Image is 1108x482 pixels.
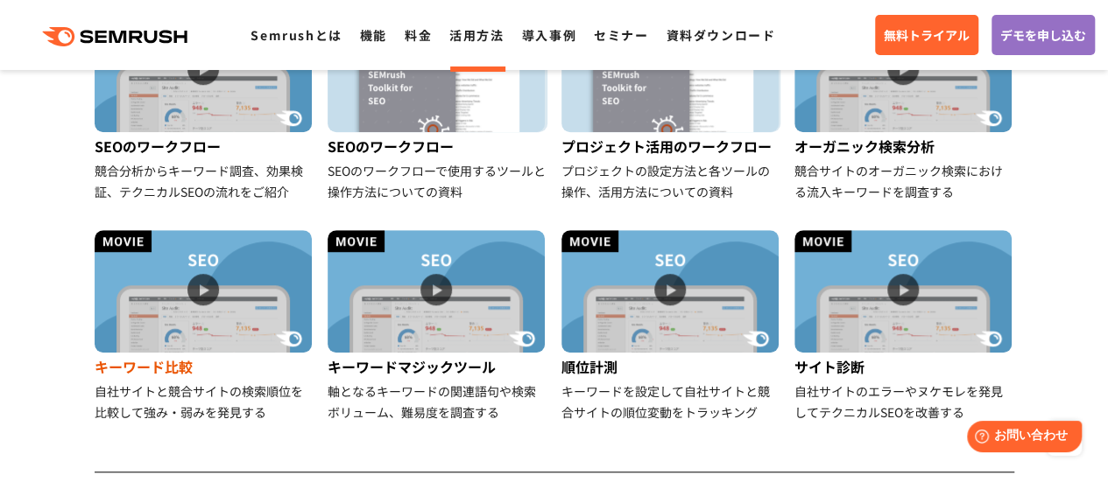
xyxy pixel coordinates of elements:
iframe: Help widget launcher [952,414,1089,463]
a: プロジェクト活用のワークフロー プロジェクトの設定方法と各ツールの操作、活用方法についての資料 [561,10,781,202]
a: オーガニック検索分析 競合サイトのオーガニック検索における流入キーワードを調査する [794,10,1014,202]
span: デモを申し込む [1000,25,1086,45]
div: 軸となるキーワードの関連語句や検索ボリューム、難易度を調査する [328,381,547,423]
div: 競合サイトのオーガニック検索における流入キーワードを調査する [794,160,1014,202]
div: オーガニック検索分析 [794,132,1014,160]
div: キーワードを設定して自社サイトと競合サイトの順位変動をトラッキング [561,381,781,423]
a: SEOのワークフロー SEOのワークフローで使用するツールと操作方法についての資料 [328,10,547,202]
div: プロジェクト活用のワークフロー [561,132,781,160]
a: 順位計測 キーワードを設定して自社サイトと競合サイトの順位変動をトラッキング [561,230,781,423]
a: サイト診断 自社サイトのエラーやヌケモレを発見してテクニカルSEOを改善する [794,230,1014,423]
div: SEOのワークフロー [95,132,314,160]
div: SEOのワークフロー [328,132,547,160]
div: キーワード比較 [95,353,314,381]
a: 資料ダウンロード [666,26,775,44]
a: 導入事例 [522,26,576,44]
div: プロジェクトの設定方法と各ツールの操作、活用方法についての資料 [561,160,781,202]
span: 無料トライアル [884,25,970,45]
div: SEOのワークフローで使用するツールと操作方法についての資料 [328,160,547,202]
a: SEOのワークフロー 競合分析からキーワード調査、効果検証、テクニカルSEOの流れをご紹介 [95,10,314,202]
div: キーワードマジックツール [328,353,547,381]
div: 自社サイトのエラーやヌケモレを発見してテクニカルSEOを改善する [794,381,1014,423]
div: サイト診断 [794,353,1014,381]
a: 料金 [405,26,432,44]
a: デモを申し込む [992,15,1095,55]
a: 無料トライアル [875,15,978,55]
div: 順位計測 [561,353,781,381]
div: 競合分析からキーワード調査、効果検証、テクニカルSEOの流れをご紹介 [95,160,314,202]
a: キーワードマジックツール 軸となるキーワードの関連語句や検索ボリューム、難易度を調査する [328,230,547,423]
a: キーワード比較 自社サイトと競合サイトの検索順位を比較して強み・弱みを発見する [95,230,314,423]
a: Semrushとは [251,26,342,44]
a: セミナー [594,26,648,44]
div: 自社サイトと競合サイトの検索順位を比較して強み・弱みを発見する [95,381,314,423]
a: 活用方法 [449,26,504,44]
a: 機能 [360,26,387,44]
